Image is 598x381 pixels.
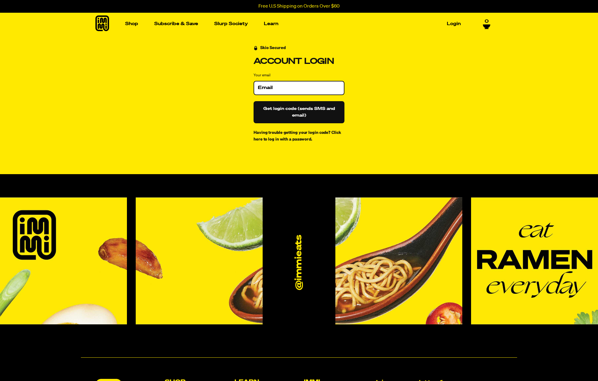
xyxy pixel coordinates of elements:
div: Skio Secured [260,45,286,51]
img: Instagram [471,197,598,324]
img: Instagram [136,197,263,324]
input: Your email input field [258,85,340,91]
span: 0 [485,18,489,23]
a: Learn [261,19,281,28]
a: Subscribe & Save [152,19,201,28]
a: 0 [483,18,490,28]
button: Get login code (sends SMS and email) [254,101,344,123]
a: Login [444,19,463,28]
a: Shop [123,19,141,28]
div: Your email [254,73,344,78]
img: Instagram [335,197,462,324]
svg: Security [254,46,258,50]
a: @immieats [294,235,304,290]
h2: Account Login [254,56,344,67]
nav: Main navigation [123,13,463,35]
a: Having trouble getting your login code? Click here to log in with a password. [254,131,341,141]
a: Slurp Society [212,19,250,28]
p: Free U.S Shipping on Orders Over $60 [258,4,340,9]
a: Skio Secured [254,45,286,56]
